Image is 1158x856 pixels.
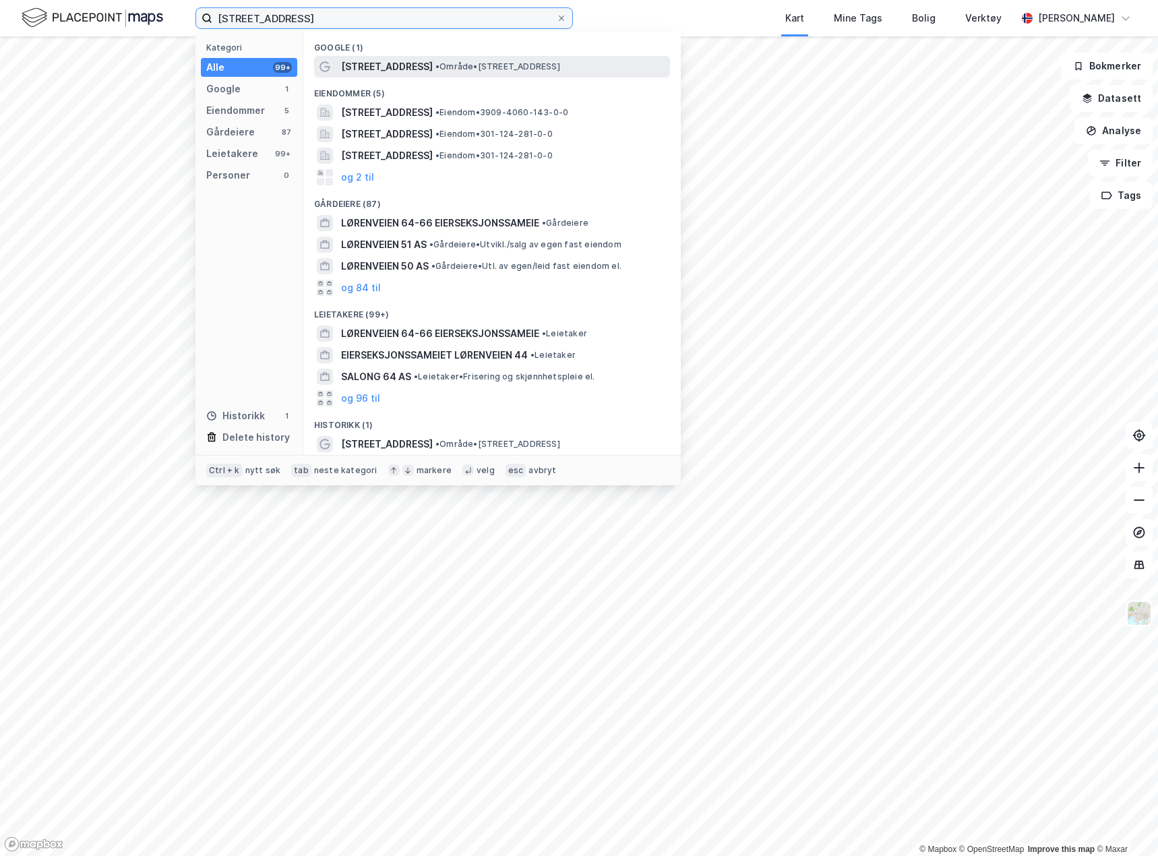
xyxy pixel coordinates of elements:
span: [STREET_ADDRESS] [341,104,433,121]
div: esc [506,464,526,477]
div: Google (1) [303,32,681,56]
button: og 84 til [341,280,381,296]
div: 0 [281,170,292,181]
div: Google [206,81,241,97]
div: Historikk (1) [303,409,681,433]
span: [STREET_ADDRESS] [341,148,433,164]
div: Gårdeiere (87) [303,188,681,212]
span: [STREET_ADDRESS] [341,436,433,452]
div: velg [477,465,495,476]
span: [STREET_ADDRESS] [341,59,433,75]
span: • [431,261,435,271]
span: • [414,371,418,381]
div: Delete history [222,429,290,446]
span: LØRENVEIEN 51 AS [341,237,427,253]
button: og 2 til [341,169,374,185]
div: Personer [206,167,250,183]
span: • [435,61,439,71]
span: SALONG 64 AS [341,369,411,385]
button: og 96 til [341,390,380,406]
span: • [429,239,433,249]
span: Eiendom • 301-124-281-0-0 [435,129,553,140]
input: Søk på adresse, matrikkel, gårdeiere, leietakere eller personer [212,8,556,28]
span: Område • [STREET_ADDRESS] [435,61,560,72]
button: Bokmerker [1062,53,1153,80]
span: Leietaker [542,328,587,339]
div: Verktøy [965,10,1002,26]
span: Gårdeiere • Utl. av egen/leid fast eiendom el. [431,261,621,272]
span: Gårdeiere [542,218,588,228]
div: neste kategori [314,465,377,476]
span: Gårdeiere • Utvikl./salg av egen fast eiendom [429,239,621,250]
div: Kart [785,10,804,26]
div: Eiendommer (5) [303,78,681,102]
div: nytt søk [245,465,281,476]
div: avbryt [528,465,556,476]
span: Leietaker [530,350,576,361]
span: • [435,129,439,139]
span: • [530,350,535,360]
span: • [542,218,546,228]
span: • [435,150,439,160]
div: 99+ [273,148,292,159]
div: Kategori [206,42,297,53]
span: EIERSEKSJONSSAMEIET LØRENVEIEN 44 [341,347,528,363]
div: 87 [281,127,292,137]
div: 99+ [273,62,292,73]
span: Leietaker • Frisering og skjønnhetspleie el. [414,371,595,382]
div: markere [417,465,452,476]
div: 1 [281,84,292,94]
div: tab [291,464,311,477]
span: Område • [STREET_ADDRESS] [435,439,560,450]
img: logo.f888ab2527a4732fd821a326f86c7f29.svg [22,6,163,30]
button: Datasett [1070,85,1153,112]
button: Analyse [1074,117,1153,144]
a: Improve this map [1028,845,1095,854]
div: Alle [206,59,224,75]
div: Eiendommer [206,102,265,119]
div: Ctrl + k [206,464,243,477]
div: 5 [281,105,292,116]
span: LØRENVEIEN 50 AS [341,258,429,274]
img: Z [1126,601,1152,626]
span: • [542,328,546,338]
button: Filter [1088,150,1153,177]
span: Eiendom • 301-124-281-0-0 [435,150,553,161]
span: LØRENVEIEN 64-66 EIERSEKSJONSSAMEIE [341,326,539,342]
div: Kontrollprogram for chat [1091,791,1158,856]
span: Eiendom • 3909-4060-143-0-0 [435,107,568,118]
div: [PERSON_NAME] [1038,10,1115,26]
div: Bolig [912,10,936,26]
span: • [435,107,439,117]
a: Mapbox homepage [4,836,63,852]
div: Historikk [206,408,265,424]
div: Gårdeiere [206,124,255,140]
a: OpenStreetMap [959,845,1025,854]
span: LØRENVEIEN 64-66 EIERSEKSJONSSAMEIE [341,215,539,231]
div: 1 [281,410,292,421]
button: Tags [1090,182,1153,209]
div: Leietakere (99+) [303,299,681,323]
a: Mapbox [919,845,956,854]
iframe: Chat Widget [1091,791,1158,856]
span: [STREET_ADDRESS] [341,126,433,142]
div: Mine Tags [834,10,882,26]
span: • [435,439,439,449]
div: Leietakere [206,146,258,162]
